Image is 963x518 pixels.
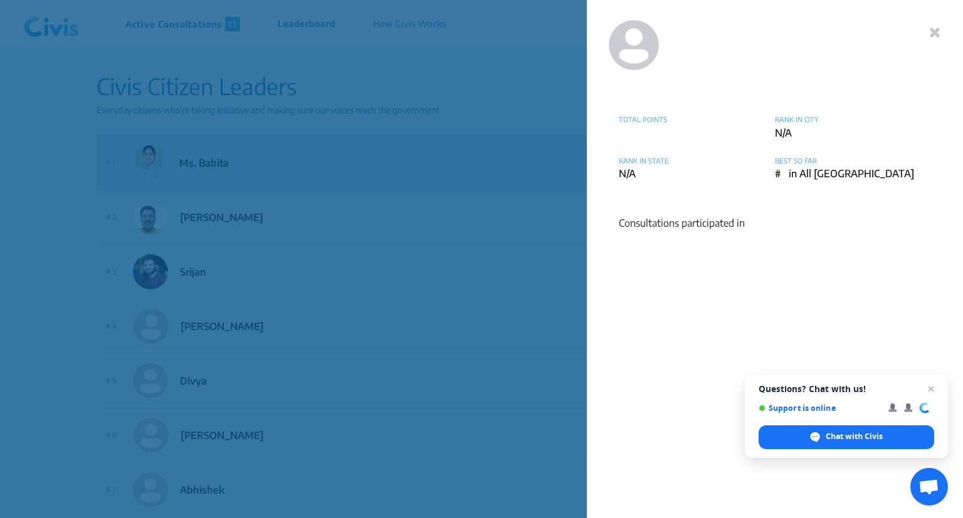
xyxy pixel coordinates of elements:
[759,425,934,449] div: Chat with Civis
[619,156,775,167] p: RANK IN STATE
[775,115,931,125] p: RANK IN CITY
[910,468,948,505] div: Open chat
[924,381,939,396] span: Close chat
[775,166,931,181] p: # in All [GEOGRAPHIC_DATA]
[826,431,883,442] span: Chat with Civis
[759,403,880,413] span: Support is online
[619,166,775,181] p: N/A
[619,115,775,125] p: TOTAL POINTS
[609,20,659,70] img: person-default.svg
[619,215,931,231] p: Consultations participated in
[775,156,931,167] p: BEST SO FAR
[775,125,931,140] p: N/A
[759,384,934,394] span: Questions? Chat with us!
